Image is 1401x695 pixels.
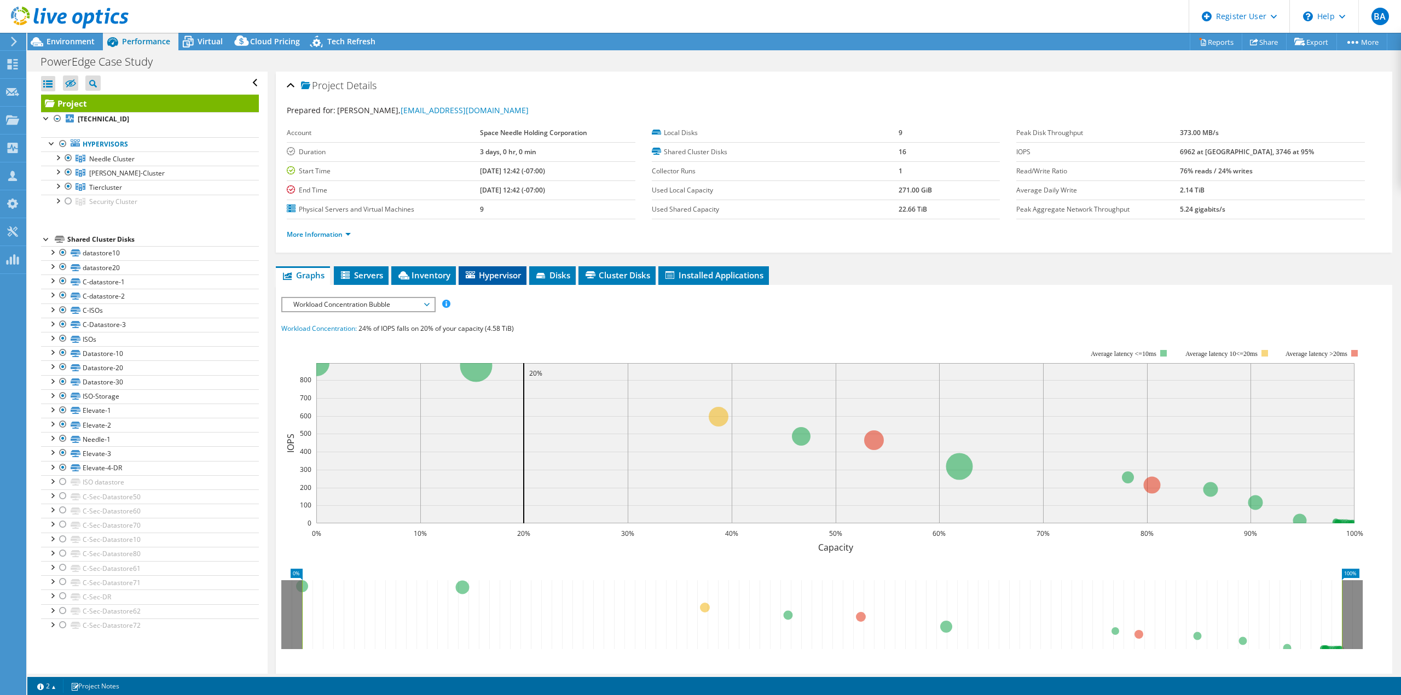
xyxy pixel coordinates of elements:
a: Tiercluster [41,180,259,194]
label: Peak Aggregate Network Throughput [1016,204,1180,215]
label: Account [287,127,479,138]
a: Datastore-20 [41,360,259,375]
span: Tiercluster [89,183,122,192]
a: Elevate-2 [41,418,259,432]
label: Used Shared Capacity [652,204,899,215]
a: C-Sec-Datastore71 [41,575,259,589]
b: 2.14 TiB [1180,185,1205,195]
a: Datastore-30 [41,375,259,389]
span: Security Cluster [89,197,137,206]
a: ISO-Storage [41,389,259,404]
span: Inventory [397,270,450,281]
div: Shared Cluster Disks [67,233,259,246]
b: 22.66 TiB [899,205,927,214]
b: 271.00 GiB [899,185,932,195]
a: C-Sec-Datastore50 [41,489,259,504]
a: Security Cluster [41,195,259,209]
text: 700 [300,393,311,402]
b: 1 [899,166,902,176]
text: 50% [829,529,842,538]
text: 30% [621,529,634,538]
b: 5.24 gigabits/s [1180,205,1225,214]
a: ISOs [41,332,259,346]
text: 800 [300,375,311,384]
a: Datastore-10 [41,346,259,360]
span: Graphs [281,270,325,281]
a: C-ISOs [41,303,259,318]
span: Project [301,80,344,91]
span: [PERSON_NAME]-Cluster [89,168,165,178]
b: 373.00 MB/s [1180,128,1219,137]
span: Tech Refresh [327,36,375,46]
b: 9 [480,205,484,214]
a: Taylor-Cluster [41,166,259,180]
label: Prepared for: [287,105,335,115]
span: Hypervisor [464,270,521,281]
b: 9 [899,128,902,137]
a: Hypervisors [41,137,259,151]
a: ISO datastore [41,475,259,489]
label: Used Local Capacity [652,185,899,196]
b: [DATE] 12:42 (-07:00) [480,166,545,176]
text: 20% [517,529,530,538]
label: IOPS [1016,147,1180,157]
text: 10% [414,529,427,538]
a: Needle-1 [41,432,259,446]
a: datastore10 [41,246,259,260]
text: 40% [725,529,738,538]
text: 300 [300,465,311,474]
label: Read/Write Ratio [1016,166,1180,177]
label: Collector Runs [652,166,899,177]
a: Elevate-4-DR [41,461,259,475]
a: Needle Cluster [41,151,259,166]
a: Elevate-3 [41,446,259,460]
span: Workload Concentration: [281,324,357,333]
a: C-datastore-1 [41,275,259,289]
text: 100% [1346,529,1363,538]
a: Project Notes [63,679,127,693]
span: Installed Applications [664,270,763,281]
svg: \n [1303,11,1313,21]
text: 400 [300,447,311,456]
a: Elevate-1 [41,404,259,418]
text: 100 [300,500,311,510]
span: Disks [535,270,570,281]
text: Capacity [818,541,854,553]
span: Cluster Disks [584,270,650,281]
text: 20% [529,369,542,378]
span: Needle Cluster [89,154,135,163]
a: [TECHNICAL_ID] [41,112,259,126]
a: More [1336,33,1387,50]
a: C-Sec-Datastore61 [41,561,259,575]
a: C-Sec-Datastore70 [41,518,259,532]
text: 0% [312,529,321,538]
a: C-Sec-DR [41,589,259,604]
label: Start Time [287,166,479,177]
a: [EMAIL_ADDRESS][DOMAIN_NAME] [401,105,529,115]
span: Servers [339,270,383,281]
b: Space Needle Holding Corporation [480,128,587,137]
label: Physical Servers and Virtual Machines [287,204,479,215]
a: datastore20 [41,260,259,275]
a: C-datastore-2 [41,289,259,303]
h1: PowerEdge Case Study [36,56,170,68]
tspan: Average latency 10<=20ms [1185,350,1258,358]
span: Environment [47,36,95,46]
b: 3 days, 0 hr, 0 min [480,147,536,156]
a: C-Sec-Datastore72 [41,618,259,633]
text: Average latency >20ms [1286,350,1347,358]
label: Average Daily Write [1016,185,1180,196]
text: 0 [308,518,311,528]
a: Share [1242,33,1287,50]
b: 6962 at [GEOGRAPHIC_DATA], 3746 at 95% [1180,147,1314,156]
b: 76% reads / 24% writes [1180,166,1253,176]
span: Details [346,79,377,92]
label: End Time [287,185,479,196]
text: 60% [933,529,946,538]
a: C-Sec-Datastore62 [41,604,259,618]
span: Cloud Pricing [250,36,300,46]
label: Peak Disk Throughput [1016,127,1180,138]
text: 600 [300,411,311,420]
a: C-Datastore-3 [41,318,259,332]
label: Shared Cluster Disks [652,147,899,157]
